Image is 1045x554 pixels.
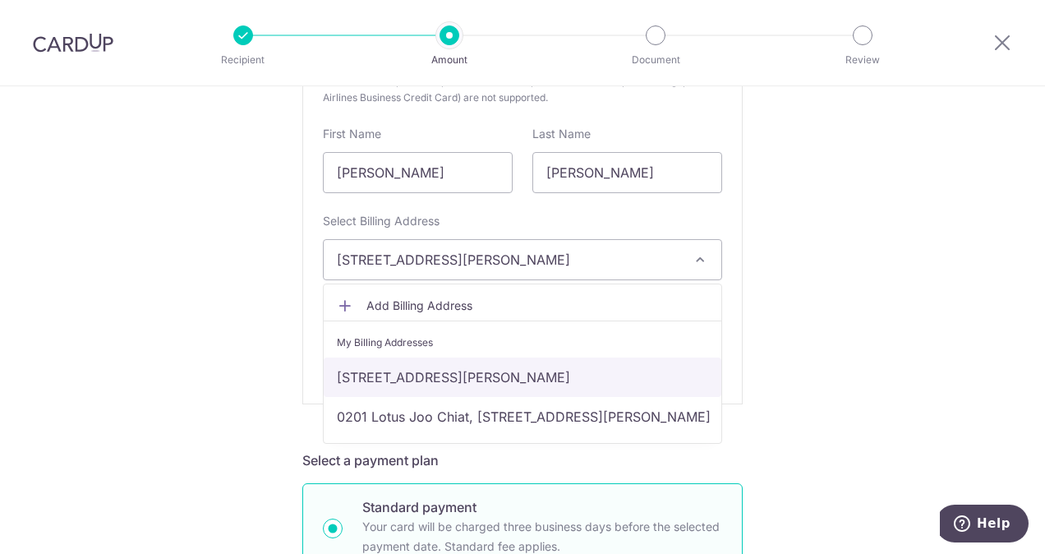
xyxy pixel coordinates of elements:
input: Cardholder First Name [323,152,513,193]
label: Last Name [532,126,591,142]
p: Standard payment [362,497,722,517]
button: [STREET_ADDRESS][PERSON_NAME] [323,239,722,280]
p: Document [595,52,716,68]
a: Add Billing Address [324,291,721,321]
img: CardUp [33,33,113,53]
span: [STREET_ADDRESS][PERSON_NAME] [337,250,679,270]
a: [STREET_ADDRESS][PERSON_NAME] [324,358,721,397]
p: Review [802,52,923,68]
label: First Name [323,126,381,142]
p: Recipient [182,52,304,68]
a: 0201 Lotus Joo Chiat, [STREET_ADDRESS][PERSON_NAME] [324,397,721,436]
iframe: Opens a widget where you can find more information [940,505,1029,546]
span: All American Express Corporate Cards (except The American Express® Singapore Airlines Business Cr... [323,73,722,106]
p: Amount [389,52,510,68]
h5: Select a payment plan [302,450,743,470]
span: Add Billing Address [366,298,708,314]
span: My Billing Addresses [337,335,433,351]
input: Cardholder Last Name [532,152,722,193]
label: Select Billing Address [323,213,440,229]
